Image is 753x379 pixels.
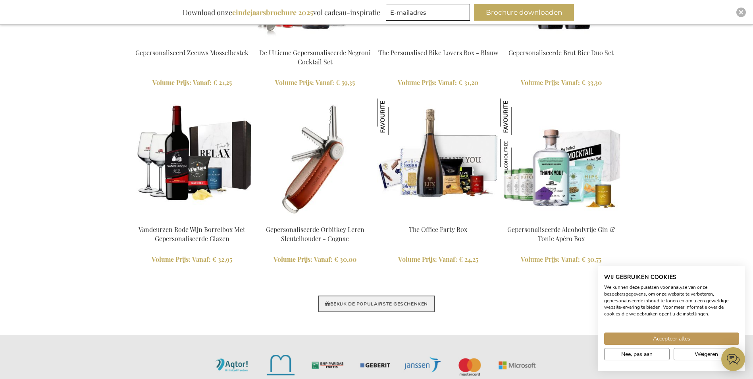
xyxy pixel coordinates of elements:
[459,255,478,263] span: € 24,25
[273,255,312,263] span: Volume Prijs:
[131,39,253,46] a: Personalised Zeeland Mussel Cutlery
[212,255,232,263] span: € 32,95
[275,78,314,87] span: Volume Prijs:
[377,78,499,87] a: Volume Prijs: Vanaf € 31,20
[378,48,498,57] a: The Personalised Bike Lovers Box - Blauw
[398,255,437,263] span: Volume Prijs:
[254,99,376,221] img: Personalised Orbitkey Leather Key Organiser - Cognac
[139,225,245,243] a: Vandeurzen Rode Wijn Borrelbox Met Gepersonaliseerde Glazen
[500,139,537,176] img: Gepersonaliseerde Alcoholvrije Gin & Tonic Apéro Box
[695,350,718,358] span: Weigeren
[131,78,253,87] a: Volume Prijs: Vanaf € 21,25
[521,255,560,263] span: Volume Prijs:
[721,347,745,371] iframe: belco-activator-frame
[259,48,371,66] a: De Ultieme Gepersonaliseerde Negroni Cocktail Set
[398,78,437,87] span: Volume Prijs:
[521,78,560,87] span: Volume Prijs:
[193,78,212,87] span: Vanaf
[582,255,601,263] span: € 30,75
[254,78,376,87] a: Volume Prijs: Vanaf € 59,35
[377,99,499,221] img: The Office Party Box
[314,255,333,263] span: Vanaf
[152,78,191,87] span: Volume Prijs:
[334,255,356,263] span: € 30,00
[674,348,739,360] button: Alle cookies weigeren
[254,215,376,223] a: Personalised Orbitkey Leather Key Organiser - Cognac
[604,284,739,317] p: We kunnen deze plaatsen voor analyse van onze bezoekersgegevens, om onze website te verbeteren, g...
[254,255,376,264] a: Volume Prijs: Vanaf € 30,00
[386,4,472,23] form: marketing offers and promotions
[438,78,457,87] span: Vanaf
[739,10,743,15] img: Close
[179,4,384,21] div: Download onze vol cadeau-inspiratie
[500,78,622,87] a: Volume Prijs: Vanaf € 33,30
[604,333,739,345] button: Accepteer alle cookies
[386,4,470,21] input: E-mailadres
[377,39,499,46] a: The Personalized Bike Lovers Box - Blue
[254,39,376,46] a: The Ultimate Personalized Negroni Cocktail Set
[621,350,653,358] span: Nee, pas aan
[500,255,622,264] a: Volume Prijs: Vanaf € 30,75
[213,78,232,87] span: € 21,25
[377,99,414,135] img: The Office Party Box
[131,99,253,221] img: Vandeurzen Rode Wijn Borrelbox Met Gepersonaliseerde Glazen
[561,78,580,87] span: Vanaf
[232,8,313,17] b: eindejaarsbrochure 2025
[131,215,253,223] a: Vandeurzen Rode Wijn Borrelbox Met Gepersonaliseerde Glazen
[736,8,746,17] div: Close
[192,255,211,263] span: Vanaf
[318,296,435,312] a: BEKIJK DE POPULAIRSTE GESCHENKEN
[507,225,615,243] a: Gepersonaliseerde Alcoholvrije Gin & Tonic Apéro Box
[152,255,191,263] span: Volume Prijs:
[266,225,364,243] a: Gepersonaliseerde Orbitkey Leren Sleutelhouder - Cognac
[582,78,602,87] span: € 33,30
[604,348,670,360] button: Pas cookie voorkeuren aan
[439,255,457,263] span: Vanaf
[316,78,334,87] span: Vanaf
[561,255,580,263] span: Vanaf
[377,255,499,264] a: Volume Prijs: Vanaf € 24,25
[500,99,537,135] img: Gepersonaliseerde Alcoholvrije Gin & Tonic Apéro Box
[377,215,499,223] a: The Office Party Box The Office Party Box
[604,274,739,281] h2: Wij gebruiken cookies
[500,215,622,223] a: Personalised Non-Alcholic Gin & Tonic Apéro Box Gepersonaliseerde Alcoholvrije Gin & Tonic Apéro ...
[409,225,467,234] a: The Office Party Box
[131,255,253,264] a: Volume Prijs: Vanaf € 32,95
[458,78,478,87] span: € 31,20
[500,99,622,221] img: Personalised Non-Alcholic Gin & Tonic Apéro Box
[474,4,574,21] button: Brochure downloaden
[336,78,355,87] span: € 59,35
[653,335,690,343] span: Accepteer alles
[135,48,248,57] a: Gepersonaliseerd Zeeuws Mosselbestek
[500,39,622,46] a: Personalised Champagne Beer
[508,48,614,57] a: Gepersonaliseerde Brut Bier Duo Set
